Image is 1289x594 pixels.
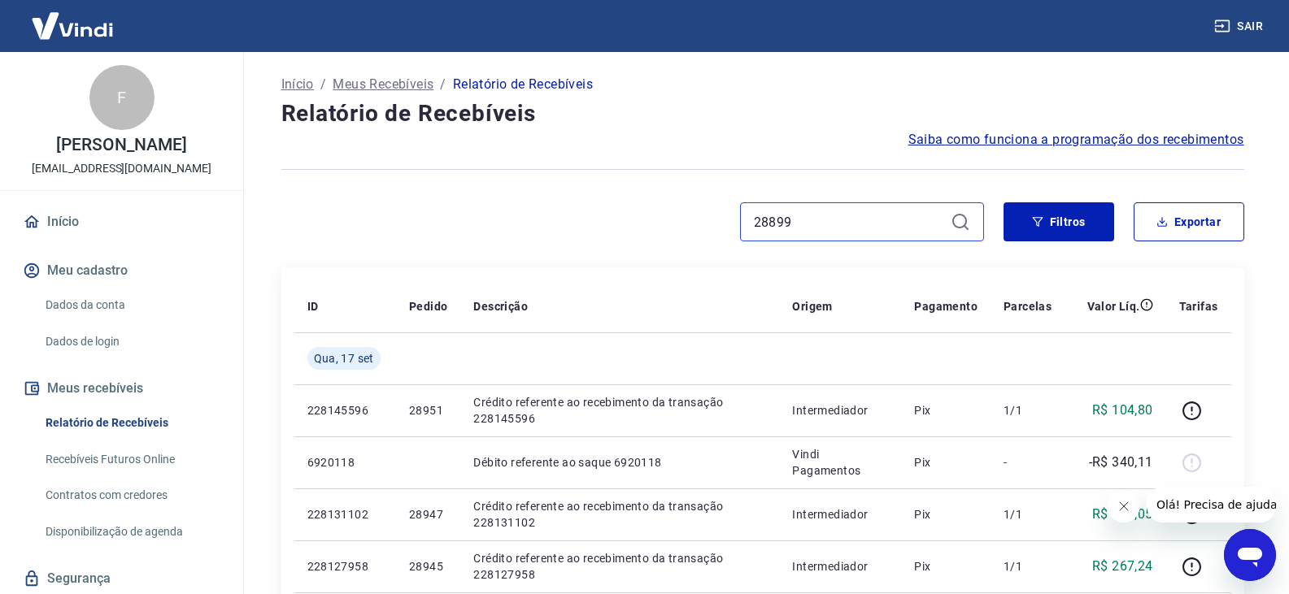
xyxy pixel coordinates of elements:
[20,371,224,406] button: Meus recebíveis
[914,402,978,418] p: Pix
[473,550,766,583] p: Crédito referente ao recebimento da transação 228127958
[39,443,224,476] a: Recebíveis Futuros Online
[409,558,447,574] p: 28945
[307,506,383,522] p: 228131102
[792,446,888,479] p: Vindi Pagamentos
[1089,453,1153,472] p: -R$ 340,11
[10,11,137,24] span: Olá! Precisa de ajuda?
[754,210,944,234] input: Busque pelo número do pedido
[440,75,446,94] p: /
[1092,401,1153,420] p: R$ 104,80
[1087,298,1140,314] p: Valor Líq.
[409,402,447,418] p: 28951
[1092,505,1153,524] p: R$ 119,05
[473,454,766,470] p: Débito referente ao saque 6920118
[1004,506,1052,522] p: 1/1
[20,204,224,240] a: Início
[20,253,224,288] button: Meu cadastro
[1004,298,1052,314] p: Parcelas
[453,75,593,94] p: Relatório de Recebíveis
[39,288,224,322] a: Dados da conta
[307,402,383,418] p: 228145596
[409,298,447,314] p: Pedido
[1211,11,1269,41] button: Sair
[1224,529,1276,581] iframe: Botão para abrir a janela de mensagens
[333,75,433,94] a: Meus Recebíveis
[409,506,447,522] p: 28947
[792,506,888,522] p: Intermediador
[281,75,314,94] a: Início
[792,558,888,574] p: Intermediador
[1179,298,1218,314] p: Tarifas
[281,98,1244,130] h4: Relatório de Recebíveis
[307,558,383,574] p: 228127958
[56,137,186,154] p: [PERSON_NAME]
[1147,487,1276,522] iframe: Mensagem da empresa
[914,454,978,470] p: Pix
[89,65,155,130] div: F
[39,325,224,358] a: Dados de login
[908,130,1244,150] a: Saiba como funciona a programação dos recebimentos
[307,454,383,470] p: 6920118
[914,298,978,314] p: Pagamento
[473,298,528,314] p: Descrição
[39,479,224,512] a: Contratos com credores
[1004,402,1052,418] p: 1/1
[1004,202,1114,241] button: Filtros
[1134,202,1244,241] button: Exportar
[307,298,319,314] p: ID
[39,515,224,548] a: Disponibilização de agenda
[320,75,326,94] p: /
[914,558,978,574] p: Pix
[1092,557,1153,576] p: R$ 267,24
[473,394,766,427] p: Crédito referente ao recebimento da transação 228145596
[914,506,978,522] p: Pix
[1108,490,1140,522] iframe: Fechar mensagem
[1004,454,1052,470] p: -
[20,1,125,50] img: Vindi
[792,298,832,314] p: Origem
[473,498,766,531] p: Crédito referente ao recebimento da transação 228131102
[39,406,224,440] a: Relatório de Recebíveis
[32,160,211,177] p: [EMAIL_ADDRESS][DOMAIN_NAME]
[1004,558,1052,574] p: 1/1
[314,350,374,366] span: Qua, 17 set
[792,402,888,418] p: Intermediador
